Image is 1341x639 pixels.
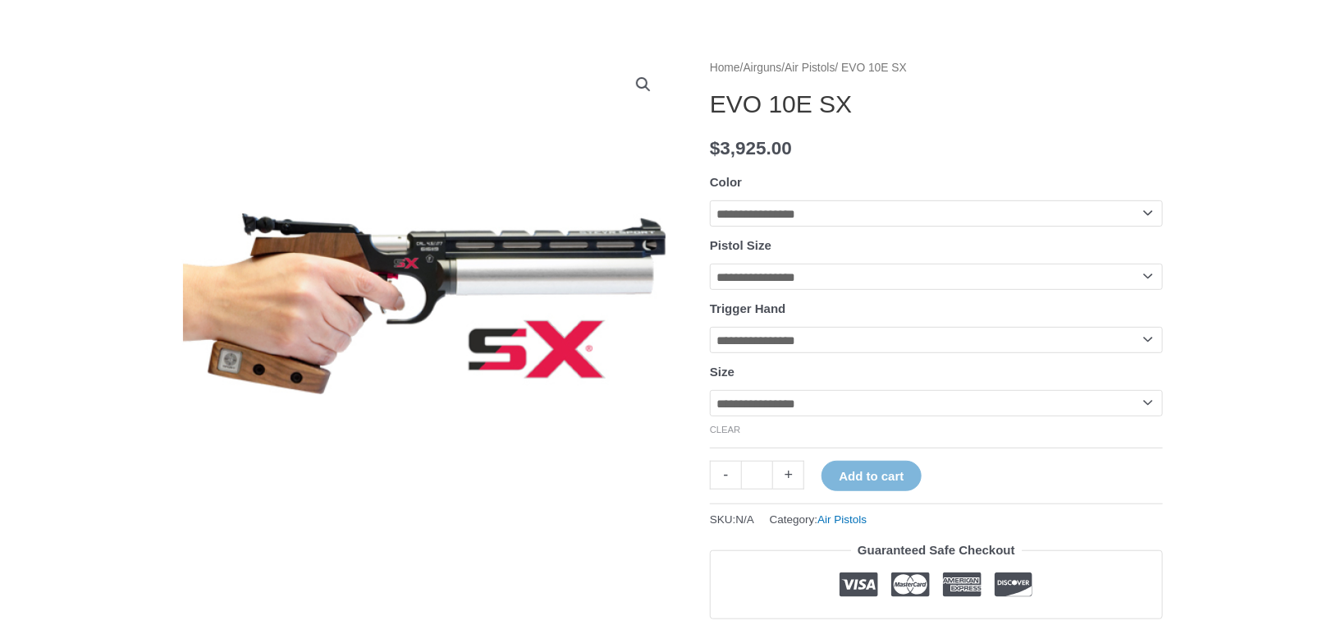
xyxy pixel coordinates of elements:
[710,365,735,379] label: Size
[710,138,792,159] bdi: 3,925.00
[629,70,658,99] a: View full-screen image gallery
[822,461,921,491] button: Add to cart
[710,461,741,490] a: -
[710,175,742,189] label: Color
[736,513,755,526] span: N/A
[817,513,867,526] a: Air Pistols
[710,90,1163,119] h1: EVO 10E SX
[710,57,1163,79] nav: Breadcrumb
[710,425,741,434] a: Clear options
[741,461,773,490] input: Product quantity
[710,138,721,159] span: $
[770,509,867,530] span: Category:
[710,509,754,530] span: SKU:
[744,62,782,74] a: Airguns
[773,461,804,490] a: +
[851,539,1022,562] legend: Guaranteed Safe Checkout
[710,301,786,315] label: Trigger Hand
[710,62,740,74] a: Home
[710,238,771,252] label: Pistol Size
[178,57,670,550] img: EVO 10E SX
[785,62,835,74] a: Air Pistols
